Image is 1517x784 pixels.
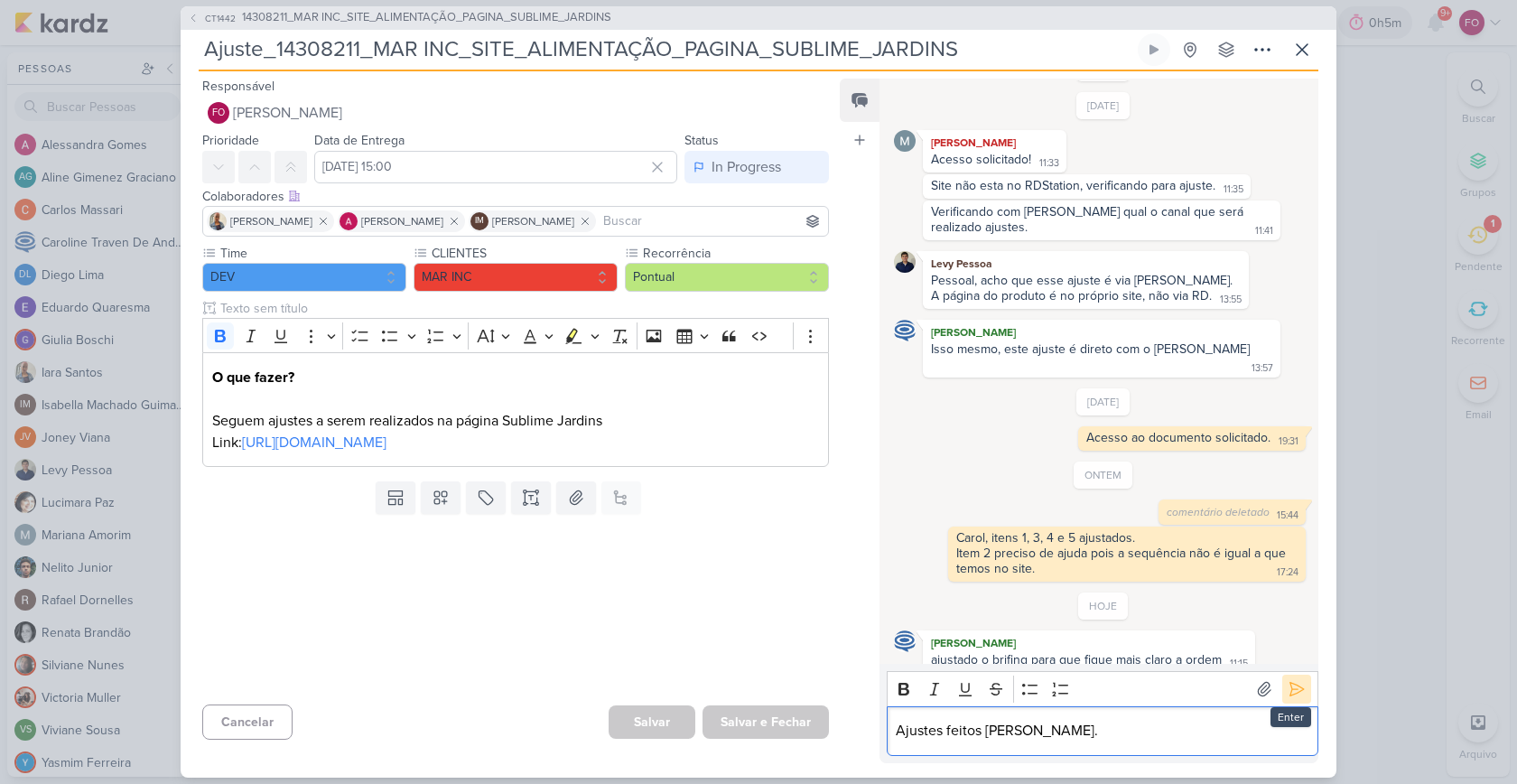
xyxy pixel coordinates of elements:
[712,156,781,178] div: In Progress
[233,102,342,124] span: [PERSON_NAME]
[470,212,489,230] div: Isabella Machado Guimarães
[1270,707,1311,727] div: Enter
[1220,293,1242,307] div: 13:55
[340,212,358,230] img: Alessandra Gomes
[314,151,677,183] input: Select a date
[202,318,829,353] div: Editor toolbar
[209,212,227,230] img: Iara Santos
[414,263,618,292] button: MAR INC
[600,210,824,232] input: Buscar
[1039,156,1059,171] div: 11:33
[199,33,1134,66] input: Kard Sem Título
[894,630,916,652] img: Caroline Traven De Andrade
[1255,224,1273,238] div: 11:41
[314,133,405,148] label: Data de Entrega
[202,263,406,292] button: DEV
[894,130,916,152] img: Mariana Amorim
[641,244,829,263] label: Recorrência
[202,97,829,129] button: FO [PERSON_NAME]
[212,367,819,453] p: Seguem ajustes a serem realizados na página Sublime Jardins Link:
[894,251,916,273] img: Levy Pessoa
[212,369,294,387] strong: O que fazer?
[926,323,1277,341] div: [PERSON_NAME]
[202,705,293,740] button: Cancelar
[926,134,1063,152] div: [PERSON_NAME]
[430,244,618,263] label: CLIENTES
[931,288,1212,303] div: A página do produto é no próprio site, não via RD.
[202,133,259,148] label: Prioridade
[202,352,829,467] div: Editor editing area: main
[1147,42,1161,57] div: Ligar relógio
[896,720,1308,742] p: Ajustes feitos [PERSON_NAME].
[1086,430,1270,445] div: Acesso ao documento solicitado.
[230,213,312,229] span: [PERSON_NAME]
[361,213,443,229] span: [PERSON_NAME]
[475,217,484,226] p: IM
[931,204,1247,235] div: Verificando com [PERSON_NAME] qual o canal que será realizado ajustes.
[1224,182,1243,197] div: 11:35
[202,187,829,206] div: Colaboradores
[931,178,1215,193] div: Site não esta no RDStation, verificando para ajuste.
[217,299,829,318] input: Texto sem título
[219,244,406,263] label: Time
[956,530,1298,546] div: Carol, itens 1, 3, 4 e 5 ajustados.
[202,79,275,94] label: Responsável
[1279,434,1298,449] div: 19:31
[1277,509,1298,523] div: 15:44
[625,263,829,292] button: Pontual
[926,255,1245,273] div: Levy Pessoa
[492,213,574,229] span: [PERSON_NAME]
[931,273,1241,288] div: Pessoal, acho que esse ajuste é via [PERSON_NAME].
[956,546,1289,576] div: Item 2 preciso de ajuda pois a sequência não é igual a que temos no site.
[931,652,1222,667] div: ajustado o brifing para que fique mais claro a ordem
[894,320,916,341] img: Caroline Traven De Andrade
[684,133,719,148] label: Status
[926,634,1252,652] div: [PERSON_NAME]
[931,341,1250,357] div: Isso mesmo, este ajuste é direto com o [PERSON_NAME]
[1167,506,1270,518] span: comentário deletado
[212,108,225,118] p: FO
[242,434,386,452] a: [URL][DOMAIN_NAME]
[887,671,1318,706] div: Editor toolbar
[887,706,1318,756] div: Editor editing area: main
[931,152,1031,167] div: Acesso solicitado!
[684,151,829,183] button: In Progress
[1252,361,1273,376] div: 13:57
[1230,657,1248,671] div: 11:15
[208,102,229,124] div: Fabio Oliveira
[1277,565,1298,580] div: 17:24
